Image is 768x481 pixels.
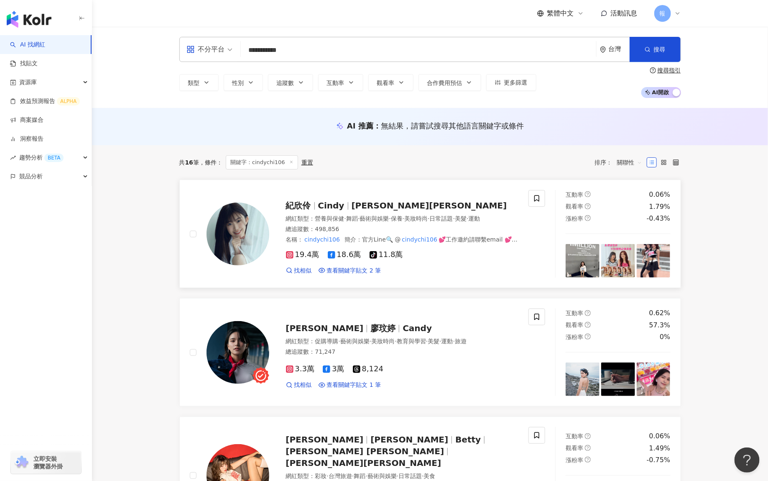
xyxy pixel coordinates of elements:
[647,214,671,223] div: -0.43%
[377,80,395,86] span: 觀看率
[617,156,642,169] span: 關聯性
[467,215,468,222] span: ·
[649,202,671,211] div: 1.79%
[294,267,312,275] span: 找相似
[315,215,344,222] span: 營養與保健
[455,338,467,345] span: 旅遊
[391,215,403,222] span: 保養
[601,244,635,278] img: post-image
[566,310,583,316] span: 互動率
[566,215,583,222] span: 漲粉率
[186,45,195,54] span: appstore
[10,41,45,49] a: searchAI 找網紅
[395,338,396,345] span: ·
[397,473,398,479] span: ·
[185,159,193,166] span: 16
[370,338,371,345] span: ·
[286,381,312,389] a: 找相似
[585,191,591,197] span: question-circle
[735,448,760,473] iframe: Help Scout Beacon - Open
[441,338,453,345] span: 運動
[286,201,311,211] span: 紀欣伶
[10,59,38,68] a: 找貼文
[370,435,448,445] span: [PERSON_NAME]
[368,74,413,91] button: 觀看率
[186,43,225,56] div: 不分平台
[370,323,395,333] span: 廖玟婷
[352,473,354,479] span: ·
[327,80,344,86] span: 互動率
[428,215,429,222] span: ·
[286,215,519,223] div: 網紅類型 ：
[207,203,269,265] img: KOL Avatar
[647,455,671,465] div: -0.75%
[609,46,630,53] div: 台灣
[566,433,583,440] span: 互動率
[329,473,352,479] span: 台灣旅遊
[207,321,269,384] img: KOL Avatar
[232,80,244,86] span: 性別
[600,46,606,53] span: environment
[654,46,666,53] span: 搜尋
[439,338,441,345] span: ·
[595,156,647,169] div: 排序：
[455,215,467,222] span: 美髮
[381,121,524,130] span: 無結果，請嘗試搜尋其他語言關鍵字或條件
[566,363,600,396] img: post-image
[19,148,64,167] span: 趨勢分析
[315,338,339,345] span: 促購導購
[347,121,524,131] div: AI 推薦 ：
[344,215,346,222] span: ·
[370,250,403,259] span: 11.8萬
[469,215,480,222] span: 運動
[319,381,381,389] a: 查看關鍵字貼文 1 筆
[367,473,397,479] span: 藝術與娛樂
[360,215,389,222] span: 藝術與娛樂
[315,473,327,479] span: 彩妝
[397,338,426,345] span: 教育與學習
[585,445,591,451] span: question-circle
[547,9,574,18] span: 繁體中文
[649,444,671,453] div: 1.49%
[286,267,312,275] a: 找相似
[403,215,404,222] span: ·
[327,267,381,275] span: 查看關鍵字貼文 2 筆
[268,74,313,91] button: 追蹤數
[179,74,219,91] button: 類型
[286,365,315,373] span: 3.3萬
[358,215,360,222] span: ·
[486,74,536,91] button: 更多篩選
[398,473,422,479] span: 日常話題
[286,323,364,333] span: [PERSON_NAME]
[354,473,365,479] span: 舞蹈
[401,235,439,244] mark: cindychi106
[566,203,583,210] span: 觀看率
[430,215,453,222] span: 日常話題
[371,338,395,345] span: 美妝時尚
[649,190,671,199] div: 0.06%
[428,338,439,345] span: 美髮
[585,215,591,221] span: question-circle
[660,9,666,18] span: 報
[327,381,381,389] span: 查看關鍵字貼文 1 筆
[404,215,428,222] span: 美妝時尚
[294,381,312,389] span: 找相似
[19,167,43,186] span: 競品分析
[637,244,671,278] img: post-image
[365,473,367,479] span: ·
[585,203,591,209] span: question-circle
[340,338,370,345] span: 藝術與娛樂
[327,473,329,479] span: ·
[566,191,583,198] span: 互動率
[179,180,681,288] a: KOL Avatar紀欣伶Cindy[PERSON_NAME][PERSON_NAME]網紅類型：營養與保健·舞蹈·藝術與娛樂·保養·美妝時尚·日常話題·美髮·運動總追蹤數：498,856名稱：...
[403,323,432,333] span: Candy
[650,67,656,73] span: question-circle
[33,455,63,470] span: 立即安裝 瀏覽器外掛
[11,451,81,474] a: chrome extension立即安裝 瀏覽器外掛
[199,159,222,166] span: 條件 ：
[286,348,519,356] div: 總追蹤數 ： 71,247
[455,435,481,445] span: Betty
[13,456,30,469] img: chrome extension
[224,74,263,91] button: 性別
[658,67,681,74] div: 搜尋指引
